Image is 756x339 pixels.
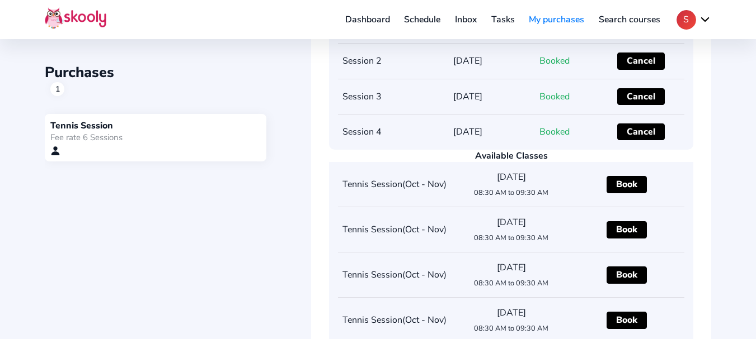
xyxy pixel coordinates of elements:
a: My purchases [522,11,591,28]
div: [DATE] [425,117,511,147]
div: Tennis Session(Oct - Nov) [338,214,453,245]
div: Tennis Session [50,120,261,132]
div: [DATE] [454,252,569,297]
div: Fee rate 6 Sessions [50,132,261,143]
button: Book [607,266,647,283]
div: Session 4 [338,117,425,147]
a: Search courses [591,11,668,28]
a: Schedule [397,11,448,28]
ion-icon: person [50,146,60,156]
div: [DATE] [454,207,569,252]
div: Booked [511,82,598,112]
span: Purchases [45,63,114,82]
a: Tasks [484,11,522,28]
div: [DATE] [425,82,511,112]
button: Book [607,221,647,238]
p: 08:30 AM to 09:30 AM [458,323,565,333]
p: 08:30 AM to 09:30 AM [458,188,565,198]
button: Book [607,312,647,328]
div: Session 2 [338,46,425,76]
div: Tennis Session(Oct - Nov) [338,260,453,290]
h4: Available Classes [329,150,693,162]
button: Cancel [617,52,665,69]
button: Cancel [617,123,665,140]
a: Dashboard [338,11,397,28]
div: Booked [511,117,598,147]
div: Booked [511,46,598,76]
p: 08:30 AM to 09:30 AM [458,233,565,243]
div: [DATE] [425,46,511,76]
img: Skooly [45,7,106,29]
button: Book [607,176,647,193]
div: Session 3 [338,82,425,112]
div: 1 [50,82,64,96]
p: 08:30 AM to 09:30 AM [458,278,565,288]
div: Tennis Session(Oct - Nov) [338,169,453,199]
a: Inbox [448,11,484,28]
button: Schevron down outline [677,10,711,30]
button: Cancel [617,88,665,105]
div: Tennis Session(Oct - Nov) [338,305,453,335]
div: [DATE] [454,162,569,207]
